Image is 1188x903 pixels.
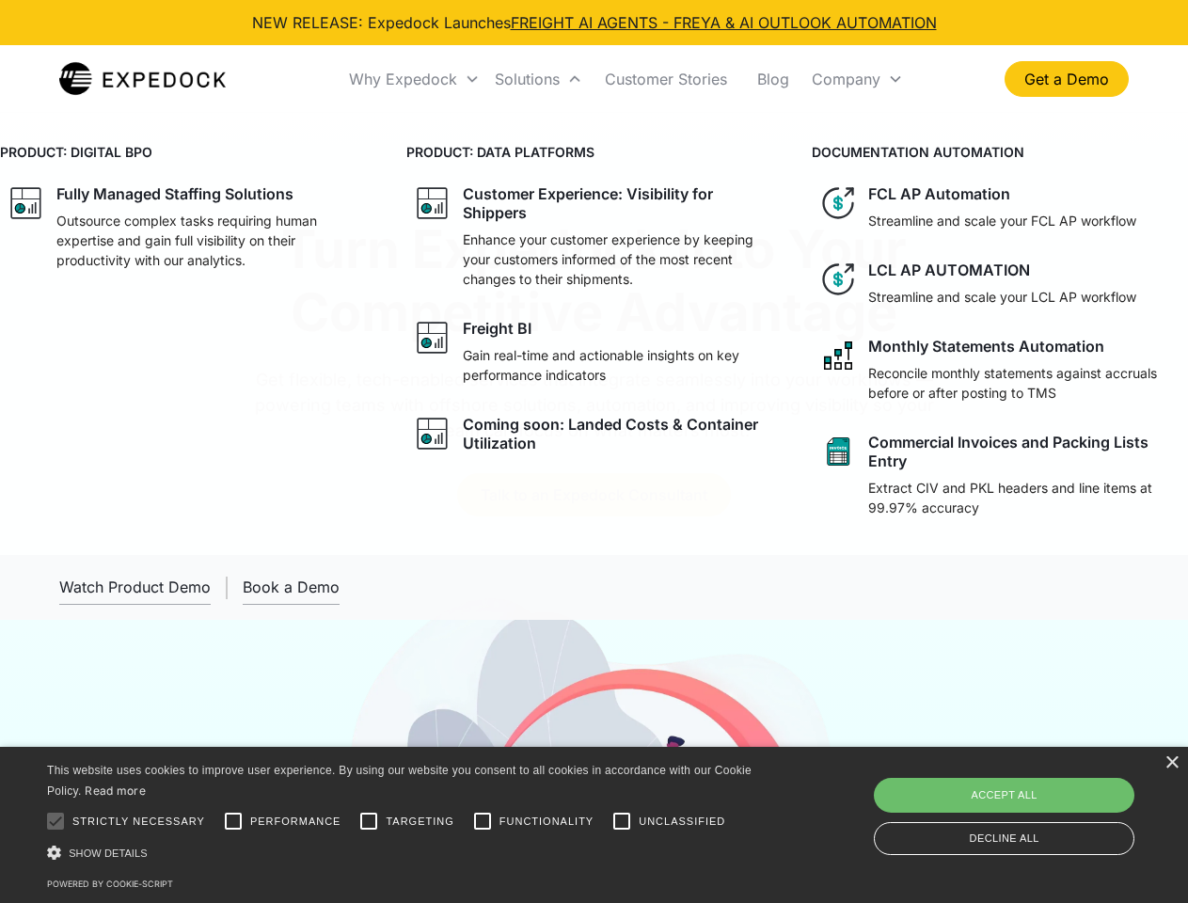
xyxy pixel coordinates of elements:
[463,345,775,385] p: Gain real-time and actionable insights on key performance indicators
[252,11,937,34] div: NEW RELEASE: Expedock Launches
[819,337,857,374] img: network like icon
[250,814,341,830] span: Performance
[590,47,742,111] a: Customer Stories
[812,329,1188,410] a: network like iconMonthly Statements AutomationReconcile monthly statements against accruals befor...
[243,578,340,596] div: Book a Demo
[875,700,1188,903] iframe: Chat Widget
[56,211,369,270] p: Outsource complex tasks requiring human expertise and gain full visibility on their productivity ...
[868,337,1104,356] div: Monthly Statements Automation
[47,764,752,799] span: This website uses cookies to improve user experience. By using our website you consent to all coo...
[414,319,451,356] img: graph icon
[812,177,1188,238] a: dollar iconFCL AP AutomationStreamline and scale your FCL AP workflow
[349,70,457,88] div: Why Expedock
[868,184,1010,203] div: FCL AP Automation
[59,60,226,98] a: home
[868,287,1136,307] p: Streamline and scale your LCL AP workflow
[59,60,226,98] img: Expedock Logo
[511,13,937,32] a: FREIGHT AI AGENTS - FREYA & AI OUTLOOK AUTOMATION
[463,184,775,222] div: Customer Experience: Visibility for Shippers
[868,363,1180,403] p: Reconcile monthly statements against accruals before or after posting to TMS
[56,184,293,203] div: Fully Managed Staffing Solutions
[868,433,1180,470] div: Commercial Invoices and Packing Lists Entry
[8,184,45,222] img: graph icon
[812,70,880,88] div: Company
[499,814,594,830] span: Functionality
[819,433,857,470] img: sheet icon
[59,578,211,596] div: Watch Product Demo
[463,230,775,289] p: Enhance your customer experience by keeping your customers informed of the most recent changes to...
[868,261,1030,279] div: LCL AP AUTOMATION
[1005,61,1129,97] a: Get a Demo
[243,570,340,605] a: Book a Demo
[487,47,590,111] div: Solutions
[414,184,451,222] img: graph icon
[386,814,453,830] span: Targeting
[85,784,146,798] a: Read more
[812,425,1188,525] a: sheet iconCommercial Invoices and Packing Lists EntryExtract CIV and PKL headers and line items a...
[463,319,531,338] div: Freight BI
[868,211,1136,230] p: Streamline and scale your FCL AP workflow
[804,47,911,111] div: Company
[341,47,487,111] div: Why Expedock
[819,261,857,298] img: dollar icon
[463,415,775,452] div: Coming soon: Landed Costs & Container Utilization
[59,570,211,605] a: open lightbox
[414,415,451,452] img: graph icon
[72,814,205,830] span: Strictly necessary
[812,253,1188,314] a: dollar iconLCL AP AUTOMATIONStreamline and scale your LCL AP workflow
[639,814,725,830] span: Unclassified
[406,177,783,296] a: graph iconCustomer Experience: Visibility for ShippersEnhance your customer experience by keeping...
[819,184,857,222] img: dollar icon
[495,70,560,88] div: Solutions
[812,142,1188,162] h4: DOCUMENTATION AUTOMATION
[406,142,783,162] h4: PRODUCT: DATA PLATFORMS
[69,848,148,859] span: Show details
[47,843,758,863] div: Show details
[742,47,804,111] a: Blog
[868,478,1180,517] p: Extract CIV and PKL headers and line items at 99.97% accuracy
[47,879,173,889] a: Powered by cookie-script
[406,311,783,392] a: graph iconFreight BIGain real-time and actionable insights on key performance indicators
[406,407,783,460] a: graph iconComing soon: Landed Costs & Container Utilization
